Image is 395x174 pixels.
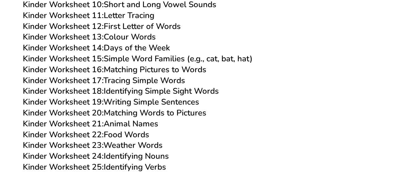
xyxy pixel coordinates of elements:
[23,96,199,107] a: Kinder Worksheet 19:Writing Simple Sentences
[23,21,104,32] span: Kinder Worksheet 12:
[23,151,169,162] a: Kinder Worksheet 24:Identifying Nouns
[288,104,395,174] iframe: Chat Widget
[23,64,206,75] a: Kinder Worksheet 16:Matching Pictures to Words
[23,42,104,53] span: Kinder Worksheet 14:
[23,162,166,172] a: Kinder Worksheet 25:Identifying Verbs
[23,75,103,86] span: Kinder Worksheet 17:
[23,107,104,118] span: Kinder Worksheet 20:
[23,53,104,64] span: Kinder Worksheet 15:
[23,107,206,118] a: Kinder Worksheet 20:Matching Words to Pictures
[23,75,185,86] a: Kinder Worksheet 17:Tracing Simple Words
[23,31,156,42] a: Kinder Worksheet 13:Colour Words
[23,162,104,172] span: Kinder Worksheet 25:
[23,86,219,96] a: Kinder Worksheet 18:Identifying Simple Sight Words
[23,10,154,21] a: Kinder Worksheet 11:Letter Tracing
[23,96,103,107] span: Kinder Worksheet 19:
[23,140,103,151] span: Kinder Worksheet 23:
[23,53,253,64] a: Kinder Worksheet 15:Simple Word Families (e.g., cat, bat, hat)
[23,129,104,140] span: Kinder Worksheet 22:
[23,21,181,32] a: Kinder Worksheet 12:First Letter of Words
[23,31,104,42] span: Kinder Worksheet 13:
[23,118,158,129] a: Kinder Worksheet 21:Animal Names
[23,151,104,162] span: Kinder Worksheet 24:
[23,118,104,129] span: Kinder Worksheet 21:
[23,64,104,75] span: Kinder Worksheet 16:
[23,42,170,53] a: Kinder Worksheet 14:Days of the Week
[23,140,163,151] a: Kinder Worksheet 23:Weather Words
[23,10,104,21] span: Kinder Worksheet 11:
[23,129,149,140] a: Kinder Worksheet 22:Food Words
[23,86,104,96] span: Kinder Worksheet 18:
